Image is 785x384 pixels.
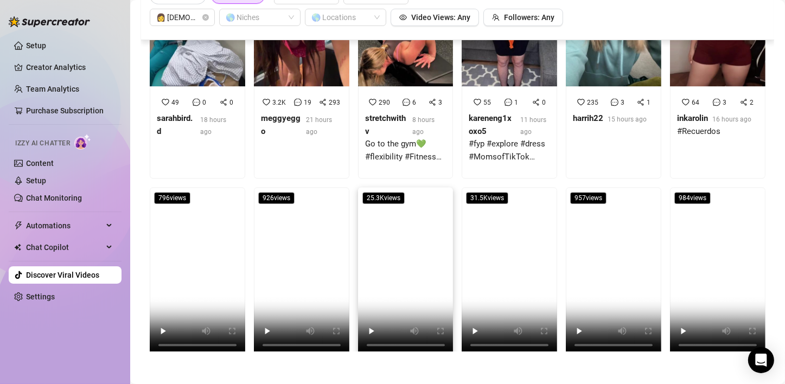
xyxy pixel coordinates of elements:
span: 11 hours ago [520,116,546,136]
img: logo-BBDzfeDw.svg [9,16,90,27]
a: Settings [26,292,55,301]
span: 64 [692,99,699,106]
span: 8 hours ago [412,116,435,136]
div: Go to the gym💚 #flexibility #Fitness #workoutmotivation #leggings #workout [365,138,446,163]
div: #fyp #explore #dress #MomsofTikTok #viral [469,138,550,163]
span: 1 [647,99,650,106]
span: 31.5K views [466,192,508,204]
span: 18 hours ago [200,116,226,136]
span: 49 [171,99,179,106]
span: 290 [379,99,390,106]
span: 2 [750,99,754,106]
span: thunderbolt [14,221,23,230]
span: 796 views [154,192,190,204]
strong: sarahbird.d [157,113,193,136]
span: Followers: Any [504,13,554,22]
span: heart [577,98,585,106]
div: Open Intercom Messenger [748,347,774,373]
span: share-alt [220,98,227,106]
span: 15 hours ago [608,116,647,123]
a: Creator Analytics [26,59,113,76]
span: heart [162,98,169,106]
a: Content [26,159,54,168]
span: message [294,98,302,106]
span: 16 hours ago [712,116,751,123]
strong: stretchwithv [365,113,406,136]
span: 19 [304,99,311,106]
div: #Recuerdos [677,125,751,138]
button: Followers: Any [483,9,563,26]
img: AI Chatter [74,134,91,150]
span: 3 [621,99,624,106]
span: 293 [329,99,340,106]
strong: harrih22 [573,113,603,123]
span: team [492,14,500,21]
span: message [505,98,512,106]
span: 25.3K views [362,192,405,204]
a: Setup [26,176,46,185]
img: Chat Copilot [14,244,21,251]
span: share-alt [429,98,436,106]
span: heart [263,98,270,106]
button: Video Views: Any [391,9,479,26]
span: 957 views [570,192,607,204]
span: eye [399,14,407,21]
span: message [193,98,200,106]
span: share-alt [319,98,327,106]
span: Video Views: Any [411,13,470,22]
span: 235 [587,99,598,106]
span: Chat Copilot [26,239,103,256]
span: heart [369,98,376,106]
span: 3.2K [272,99,286,106]
strong: inkarolin [677,113,708,123]
a: Team Analytics [26,85,79,93]
a: Setup [26,41,46,50]
strong: kareneng1xoxo5 [469,113,512,136]
span: share-alt [740,98,748,106]
span: close-circle [202,14,209,21]
span: 1 [514,99,518,106]
span: message [713,98,720,106]
span: share-alt [637,98,644,106]
span: 926 views [258,192,295,204]
strong: meggyeggo [261,113,301,136]
span: 55 [483,99,491,106]
span: 0 [229,99,233,106]
span: 👩 Female [156,9,208,25]
span: message [403,98,410,106]
span: 21 hours ago [306,116,332,136]
span: 984 views [674,192,711,204]
span: Automations [26,217,103,234]
a: Chat Monitoring [26,194,82,202]
a: Discover Viral Videos [26,271,99,279]
span: Izzy AI Chatter [15,138,70,149]
span: heart [474,98,481,106]
span: heart [682,98,690,106]
span: message [611,98,618,106]
span: 0 [202,99,206,106]
span: 3 [723,99,726,106]
span: 3 [438,99,442,106]
span: share-alt [532,98,540,106]
span: 0 [542,99,546,106]
a: Purchase Subscription [26,106,104,115]
span: 6 [412,99,416,106]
